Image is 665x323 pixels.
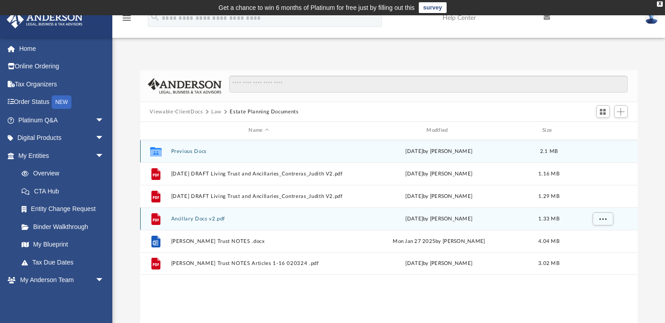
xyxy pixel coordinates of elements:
div: id [571,126,634,135]
div: [DATE] by [PERSON_NAME] [351,147,527,155]
span: arrow_drop_down [95,129,113,148]
span: 1.16 MB [538,171,559,176]
a: survey [419,2,447,13]
input: Search files and folders [229,76,627,93]
a: Tax Due Dates [13,253,118,271]
span: arrow_drop_down [95,271,113,290]
a: Online Ordering [6,58,118,76]
div: Mon Jan 27 2025 by [PERSON_NAME] [351,237,527,245]
button: Add [614,105,628,118]
button: Previous Docs [171,148,347,154]
div: close [657,1,663,7]
div: [DATE] by [PERSON_NAME] [351,215,527,223]
div: NEW [52,95,71,109]
a: My Blueprint [13,236,113,254]
a: Platinum Q&Aarrow_drop_down [6,111,118,129]
span: arrow_drop_down [95,147,113,165]
span: arrow_drop_down [95,111,113,130]
button: Law [211,108,222,116]
div: Name [170,126,346,135]
div: [DATE] by [PERSON_NAME] [351,170,527,178]
i: menu [121,13,132,23]
img: User Pic [645,11,658,24]
a: menu [121,17,132,23]
span: 1.29 MB [538,193,559,198]
button: [PERSON_NAME] Trust NOTES Articles 1-16 020324 .pdf [171,260,347,266]
a: My Entitiesarrow_drop_down [6,147,118,165]
div: [DATE] by [PERSON_NAME] [351,192,527,200]
img: Anderson Advisors Platinum Portal [4,11,85,28]
a: Binder Walkthrough [13,218,118,236]
span: 4.04 MB [538,238,559,243]
button: More options [592,212,613,225]
a: Home [6,40,118,58]
span: 3.02 MB [538,261,559,266]
button: Estate Planning Documents [230,108,298,116]
div: Get a chance to win 6 months of Platinum for free just by filling out this [218,2,415,13]
i: search [150,12,160,22]
a: My Anderson Teamarrow_drop_down [6,271,113,289]
a: My Anderson Team [13,289,109,307]
button: [DATE] DRAFT Living Trust and Ancillaries_Contreras_Judith V2.pdf [171,171,347,177]
button: [PERSON_NAME] Trust NOTES .docx [171,238,347,244]
a: Tax Organizers [6,75,118,93]
button: [DATE] DRAFT Living Trust and Ancillaries_Contreras_Judith V2.pdf [171,193,347,199]
span: 2.1 MB [540,148,558,153]
a: Overview [13,165,118,183]
button: Switch to Grid View [596,105,610,118]
div: Modified [350,126,527,135]
a: Entity Change Request [13,200,118,218]
button: Ancillary Docs v2.pdf [171,216,347,222]
a: CTA Hub [13,182,118,200]
a: Digital Productsarrow_drop_down [6,129,118,147]
div: [DATE] by [PERSON_NAME] [351,260,527,268]
a: Order StatusNEW [6,93,118,112]
div: Size [531,126,567,135]
span: 1.33 MB [538,216,559,221]
button: Viewable-ClientDocs [150,108,203,116]
div: id [144,126,166,135]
